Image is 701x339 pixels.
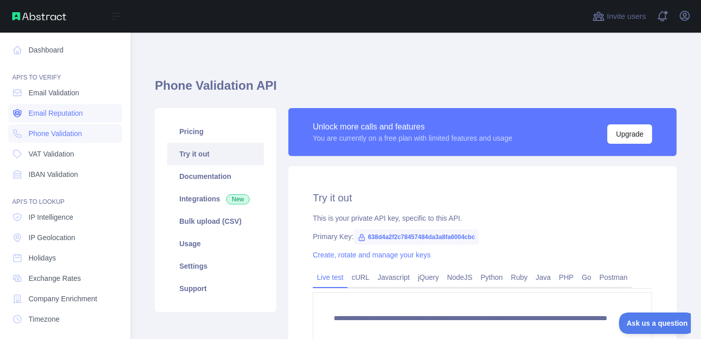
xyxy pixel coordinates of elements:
[313,191,652,205] h2: Try it out
[354,229,479,245] span: 638d4a2f2c78457484da3a8fa6004cbc
[29,88,79,98] span: Email Validation
[167,120,264,143] a: Pricing
[8,41,122,59] a: Dashboard
[313,121,513,133] div: Unlock more calls and features
[29,314,60,324] span: Timezone
[619,312,691,334] iframe: Toggle Customer Support
[414,269,443,285] a: jQuery
[313,213,652,223] div: This is your private API key, specific to this API.
[578,269,596,285] a: Go
[8,290,122,308] a: Company Enrichment
[12,12,66,20] img: Abstract API
[313,269,347,285] a: Live test
[8,145,122,163] a: VAT Validation
[167,165,264,188] a: Documentation
[167,232,264,255] a: Usage
[167,188,264,210] a: Integrations New
[29,108,83,118] span: Email Reputation
[29,128,82,139] span: Phone Validation
[167,143,264,165] a: Try it out
[29,149,74,159] span: VAT Validation
[8,208,122,226] a: IP Intelligence
[476,269,507,285] a: Python
[8,310,122,328] a: Timezone
[313,231,652,242] div: Primary Key:
[8,104,122,122] a: Email Reputation
[155,77,677,102] h1: Phone Validation API
[8,124,122,143] a: Phone Validation
[8,249,122,267] a: Holidays
[8,269,122,288] a: Exchange Rates
[29,232,75,243] span: IP Geolocation
[507,269,532,285] a: Ruby
[8,84,122,102] a: Email Validation
[167,277,264,300] a: Support
[555,269,578,285] a: PHP
[590,8,648,24] button: Invite users
[607,11,646,22] span: Invite users
[313,133,513,143] div: You are currently on a free plan with limited features and usage
[443,269,476,285] a: NodeJS
[226,194,250,204] span: New
[532,269,555,285] a: Java
[607,124,652,144] button: Upgrade
[167,255,264,277] a: Settings
[8,165,122,184] a: IBAN Validation
[596,269,632,285] a: Postman
[29,273,81,283] span: Exchange Rates
[29,253,56,263] span: Holidays
[313,251,430,259] a: Create, rotate and manage your keys
[29,169,78,179] span: IBAN Validation
[347,269,373,285] a: cURL
[8,61,122,82] div: API'S TO VERIFY
[167,210,264,232] a: Bulk upload (CSV)
[373,269,414,285] a: Javascript
[8,186,122,206] div: API'S TO LOOKUP
[29,212,73,222] span: IP Intelligence
[29,294,97,304] span: Company Enrichment
[8,228,122,247] a: IP Geolocation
